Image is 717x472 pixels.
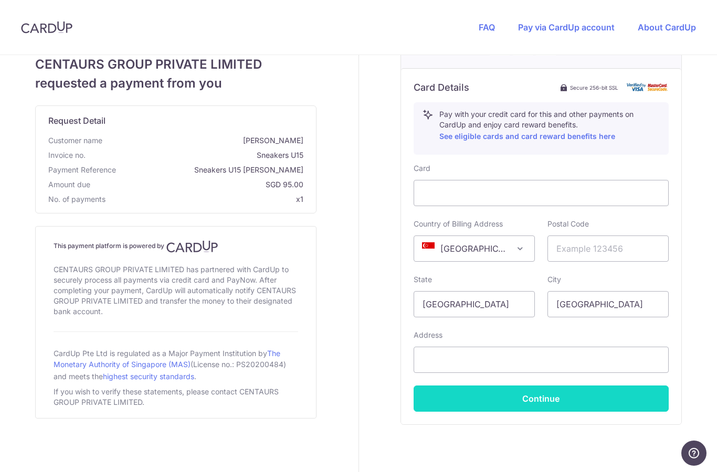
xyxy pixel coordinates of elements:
span: x1 [296,195,303,203]
img: card secure [627,83,669,92]
label: Country of Billing Address [414,219,503,229]
span: translation missing: en.request_detail [48,115,106,126]
span: SGD 95.00 [94,179,303,190]
label: Address [414,330,442,340]
img: CardUp [166,240,218,253]
span: No. of payments [48,194,106,205]
label: Card [414,163,430,174]
label: City [547,274,561,285]
span: requested a payment from you [35,74,317,93]
p: Pay with your credit card for this and other payments on CardUp and enjoy card reward benefits. [439,109,660,143]
label: State [414,274,432,285]
div: If you wish to verify these statements, please contact CENTAURS GROUP PRIVATE LIMITED. [54,384,298,410]
a: See eligible cards and card reward benefits here [439,132,615,141]
span: Secure 256-bit SSL [570,83,618,92]
a: FAQ [479,22,495,33]
span: Singapore [414,235,535,262]
input: Example 123456 [547,235,669,262]
img: CardUp [21,21,72,34]
iframe: Opens a widget where you can find more information [681,441,707,467]
span: Invoice no. [48,150,86,160]
a: highest security standards [103,372,194,381]
span: Sneakers U15 [90,150,303,160]
span: Singapore [414,236,534,261]
span: Amount due [48,179,90,190]
div: CENTAURS GROUP PRIVATE LIMITED has partnered with CardUp to securely process all payments via cre... [54,262,298,319]
label: Postal Code [547,219,589,229]
div: CardUp Pte Ltd is regulated as a Major Payment Institution by (License no.: PS20200484) and meets... [54,345,298,384]
a: About CardUp [638,22,696,33]
span: [PERSON_NAME] [107,135,303,146]
span: CENTAURS GROUP PRIVATE LIMITED [35,55,317,74]
h4: This payment platform is powered by [54,240,298,253]
iframe: Secure card payment input frame [423,187,660,199]
span: translation missing: en.payment_reference [48,165,116,174]
span: Customer name [48,135,102,146]
a: Pay via CardUp account [518,22,615,33]
span: Sneakers U15 [PERSON_NAME] [120,165,303,175]
button: Continue [414,385,669,412]
h6: Card Details [414,81,469,94]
